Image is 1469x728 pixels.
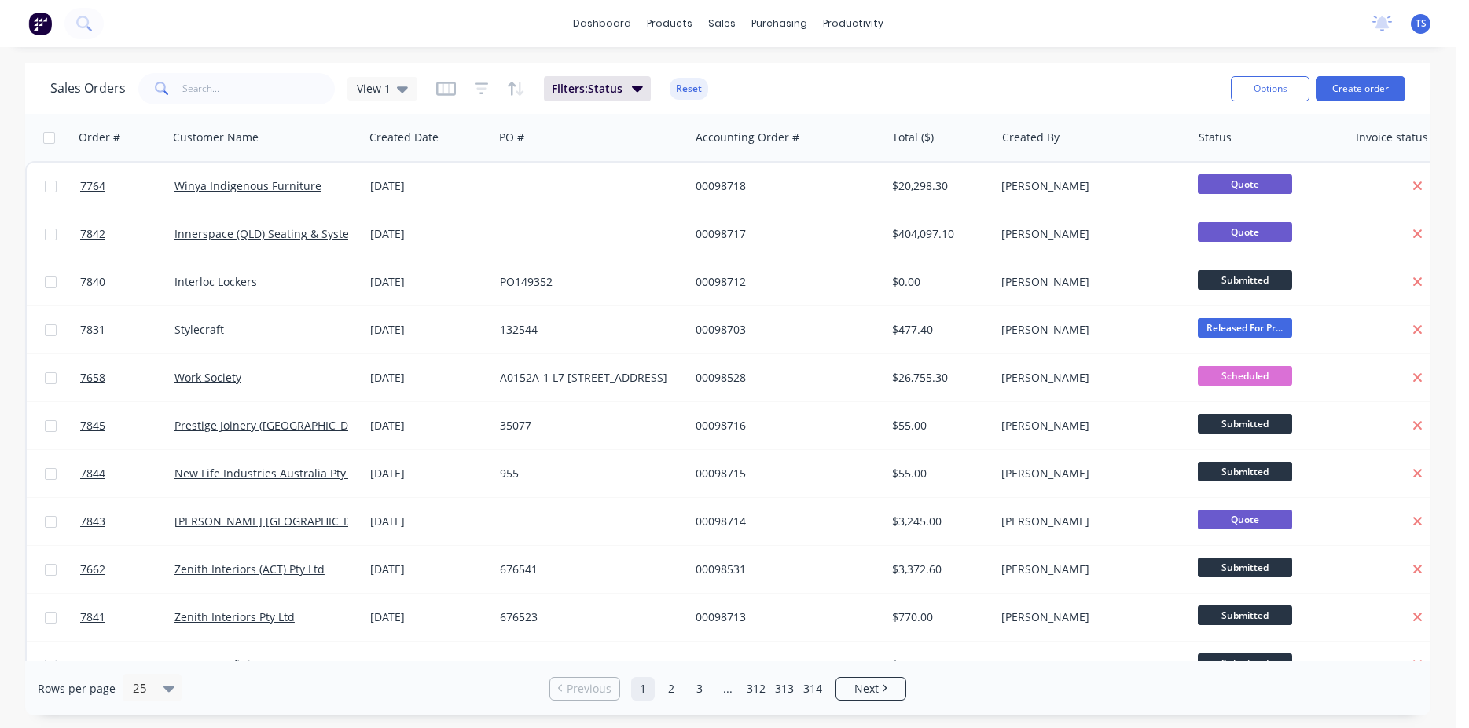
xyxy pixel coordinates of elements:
[1001,370,1176,386] div: [PERSON_NAME]
[1316,76,1405,101] button: Create order
[544,76,651,101] button: Filters:Status
[1198,653,1292,673] span: Submitted
[370,418,487,434] div: [DATE]
[500,466,674,481] div: 955
[174,226,403,241] a: Innerspace (QLD) Seating & Systems Pty Ltd
[1198,414,1292,434] span: Submitted
[670,78,708,100] button: Reset
[801,677,824,701] a: Page 314
[174,274,257,289] a: Interloc Lockers
[552,81,622,97] span: Filters: Status
[173,130,259,145] div: Customer Name
[1198,510,1292,529] span: Quote
[80,562,105,577] span: 7662
[892,226,984,242] div: $404,097.10
[892,514,984,529] div: $3,245.00
[1198,318,1292,338] span: Released For Pr...
[696,514,870,529] div: 00098714
[370,466,487,481] div: [DATE]
[696,178,870,194] div: 00098718
[1001,274,1176,290] div: [PERSON_NAME]
[1356,130,1428,145] div: Invoice status
[696,370,870,386] div: 00098528
[28,12,52,35] img: Factory
[1001,178,1176,194] div: [PERSON_NAME]
[174,562,325,576] a: Zenith Interiors (ACT) Pty Ltd
[174,178,321,193] a: Winya Indigenous Furniture
[80,609,105,625] span: 7841
[80,466,105,481] span: 7844
[80,370,105,386] span: 7658
[80,210,174,258] a: 7842
[716,677,740,701] a: Jump forward
[369,130,439,145] div: Created Date
[892,178,984,194] div: $20,298.30
[38,681,116,697] span: Rows per page
[639,12,700,35] div: products
[696,226,870,242] div: 00098717
[1198,558,1292,577] span: Submitted
[1198,462,1292,481] span: Submitted
[1198,605,1292,625] span: Submitted
[543,677,913,701] ul: Pagination
[80,418,105,434] span: 7845
[174,657,270,672] a: DPG - Formfittings
[80,546,174,593] a: 7662
[892,322,984,338] div: $477.40
[357,80,391,97] span: View 1
[892,418,984,434] div: $55.00
[892,130,934,145] div: Total ($)
[836,681,905,697] a: Next page
[892,657,984,673] div: $1,842.50
[744,12,815,35] div: purchasing
[1198,366,1292,386] span: Scheduled
[370,514,487,529] div: [DATE]
[744,677,768,701] a: Page 312
[892,562,984,577] div: $3,372.60
[174,418,413,433] a: Prestige Joinery ([GEOGRAPHIC_DATA]) Pty Ltd
[500,609,674,625] div: 676523
[700,12,744,35] div: sales
[1001,609,1176,625] div: [PERSON_NAME]
[174,514,374,529] a: [PERSON_NAME] [GEOGRAPHIC_DATA]
[1001,657,1176,673] div: [PERSON_NAME]
[174,609,295,624] a: Zenith Interiors Pty Ltd
[500,370,674,386] div: A0152A-1 L7 [STREET_ADDRESS]
[815,12,891,35] div: productivity
[182,73,336,104] input: Search...
[500,657,674,673] div: 5562
[659,677,683,701] a: Page 2
[370,562,487,577] div: [DATE]
[631,677,655,701] a: Page 1 is your current page
[370,178,487,194] div: [DATE]
[174,466,365,481] a: New Life Industries Australia Pty Ltd
[550,681,619,697] a: Previous page
[80,514,105,529] span: 7843
[500,562,674,577] div: 676541
[500,274,674,290] div: PO149352
[688,677,711,701] a: Page 3
[80,594,174,641] a: 7841
[696,609,870,625] div: 00098713
[80,354,174,401] a: 7658
[1001,466,1176,481] div: [PERSON_NAME]
[696,562,870,577] div: 00098531
[1002,130,1060,145] div: Created By
[80,163,174,210] a: 7764
[80,657,105,673] span: 7839
[773,677,796,701] a: Page 313
[370,657,487,673] div: [DATE]
[696,418,870,434] div: 00098716
[80,274,105,290] span: 7840
[1199,130,1232,145] div: Status
[80,258,174,305] a: 7840
[80,450,174,497] a: 7844
[1198,222,1292,242] span: Quote
[370,226,487,242] div: [DATE]
[174,370,241,385] a: Work Society
[1416,16,1427,31] span: TS
[696,466,870,481] div: 00098715
[1001,562,1176,577] div: [PERSON_NAME]
[567,681,611,697] span: Previous
[80,322,105,338] span: 7831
